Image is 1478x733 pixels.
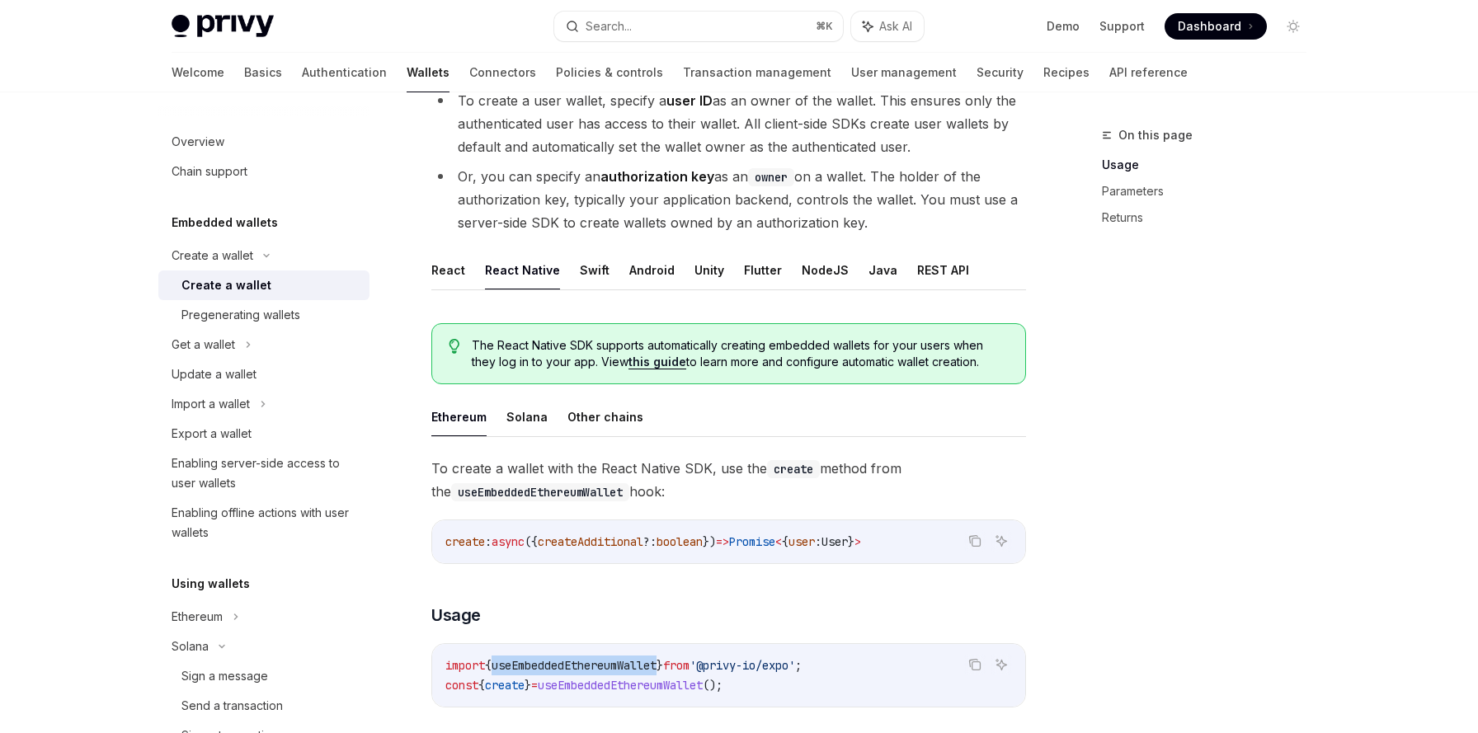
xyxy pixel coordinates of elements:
[767,460,820,478] code: create
[868,251,897,289] button: Java
[729,534,775,549] span: Promise
[431,397,487,436] button: Ethereum
[172,574,250,594] h5: Using wallets
[854,534,861,549] span: >
[158,691,369,721] a: Send a transaction
[158,300,369,330] a: Pregenerating wallets
[525,678,531,693] span: }
[172,637,209,656] div: Solana
[492,658,657,673] span: useEmbeddedEthereumWallet
[172,15,274,38] img: light logo
[472,337,1009,370] span: The React Native SDK supports automatically creating embedded wallets for your users when they lo...
[1102,152,1320,178] a: Usage
[821,534,848,549] span: User
[538,678,703,693] span: useEmbeddedEthereumWallet
[694,251,724,289] button: Unity
[485,678,525,693] span: create
[1102,204,1320,231] a: Returns
[802,251,849,289] button: NodeJS
[851,53,957,92] a: User management
[879,18,912,35] span: Ask AI
[181,275,271,295] div: Create a wallet
[795,658,802,673] span: ;
[1280,13,1306,40] button: Toggle dark mode
[172,335,235,355] div: Get a wallet
[657,658,663,673] span: }
[172,607,223,627] div: Ethereum
[492,534,525,549] span: async
[703,534,716,549] span: })
[158,157,369,186] a: Chain support
[848,534,854,549] span: }
[158,661,369,691] a: Sign a message
[1118,125,1193,145] span: On this page
[172,213,278,233] h5: Embedded wallets
[1102,178,1320,204] a: Parameters
[469,53,536,92] a: Connectors
[302,53,387,92] a: Authentication
[600,168,714,185] strong: authorization key
[1099,18,1145,35] a: Support
[1047,18,1080,35] a: Demo
[181,666,268,686] div: Sign a message
[172,246,253,265] div: Create a wallet
[158,270,369,300] a: Create a wallet
[172,364,257,384] div: Update a wallet
[629,251,675,289] button: Android
[172,53,224,92] a: Welcome
[1178,18,1241,35] span: Dashboard
[158,419,369,449] a: Export a wallet
[431,251,465,289] button: React
[485,251,560,289] button: React Native
[567,397,643,436] button: Other chains
[657,534,703,549] span: boolean
[788,534,815,549] span: user
[158,359,369,389] a: Update a wallet
[451,483,629,501] code: useEmbeddedEthereumWallet
[683,53,831,92] a: Transaction management
[485,658,492,673] span: {
[1109,53,1188,92] a: API reference
[531,678,538,693] span: =
[172,394,250,414] div: Import a wallet
[556,53,663,92] a: Policies & controls
[445,534,485,549] span: create
[1165,13,1267,40] a: Dashboard
[506,397,548,436] button: Solana
[431,604,481,627] span: Usage
[816,20,833,33] span: ⌘ K
[991,654,1012,675] button: Ask AI
[748,168,794,186] code: owner
[181,305,300,325] div: Pregenerating wallets
[478,678,485,693] span: {
[690,658,795,673] span: '@privy-io/expo'
[181,696,283,716] div: Send a transaction
[407,53,450,92] a: Wallets
[158,449,369,498] a: Enabling server-side access to user wallets
[775,534,782,549] span: <
[643,534,657,549] span: ?:
[977,53,1024,92] a: Security
[431,89,1026,158] li: To create a user wallet, specify a as an owner of the wallet. This ensures only the authenticated...
[782,534,788,549] span: {
[628,355,686,369] a: this guide
[485,534,492,549] span: :
[964,654,986,675] button: Copy the contents from the code block
[445,658,485,673] span: import
[964,530,986,552] button: Copy the contents from the code block
[851,12,924,41] button: Ask AI
[172,453,360,493] div: Enabling server-side access to user wallets
[586,16,632,36] div: Search...
[445,678,478,693] span: const
[244,53,282,92] a: Basics
[703,678,723,693] span: ();
[815,534,821,549] span: :
[666,92,713,109] strong: user ID
[554,12,843,41] button: Search...⌘K
[538,534,643,549] span: createAdditional
[158,127,369,157] a: Overview
[172,162,247,181] div: Chain support
[991,530,1012,552] button: Ask AI
[663,658,690,673] span: from
[172,424,252,444] div: Export a wallet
